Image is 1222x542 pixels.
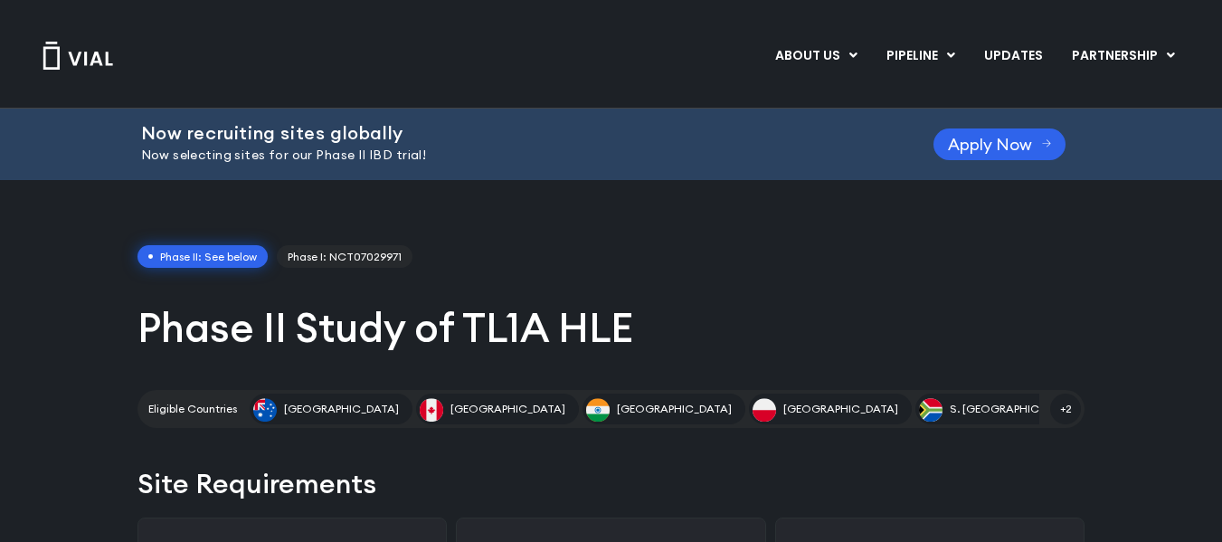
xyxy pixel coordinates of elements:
a: PARTNERSHIPMenu Toggle [1057,41,1189,71]
span: [GEOGRAPHIC_DATA] [450,401,565,417]
img: India [586,398,610,422]
span: S. [GEOGRAPHIC_DATA] [950,401,1077,417]
p: Now selecting sites for our Phase II IBD trial! [141,146,888,166]
span: [GEOGRAPHIC_DATA] [617,401,732,417]
a: Phase I: NCT07029971 [277,245,412,269]
h1: Phase II Study of TL1A HLE [137,301,1085,354]
img: Canada [420,398,443,422]
h2: Site Requirements [137,464,1085,503]
h2: Eligible Countries [148,401,237,417]
a: UPDATES [970,41,1056,71]
a: Apply Now [933,128,1066,160]
span: [GEOGRAPHIC_DATA] [284,401,399,417]
img: Australia [253,398,277,422]
img: Poland [753,398,776,422]
span: Phase II: See below [137,245,268,269]
a: ABOUT USMenu Toggle [761,41,871,71]
span: Apply Now [948,138,1032,151]
img: Vial Logo [42,42,114,70]
img: S. Africa [919,398,943,422]
span: [GEOGRAPHIC_DATA] [783,401,898,417]
a: PIPELINEMenu Toggle [872,41,969,71]
span: +2 [1050,394,1081,424]
h2: Now recruiting sites globally [141,123,888,143]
